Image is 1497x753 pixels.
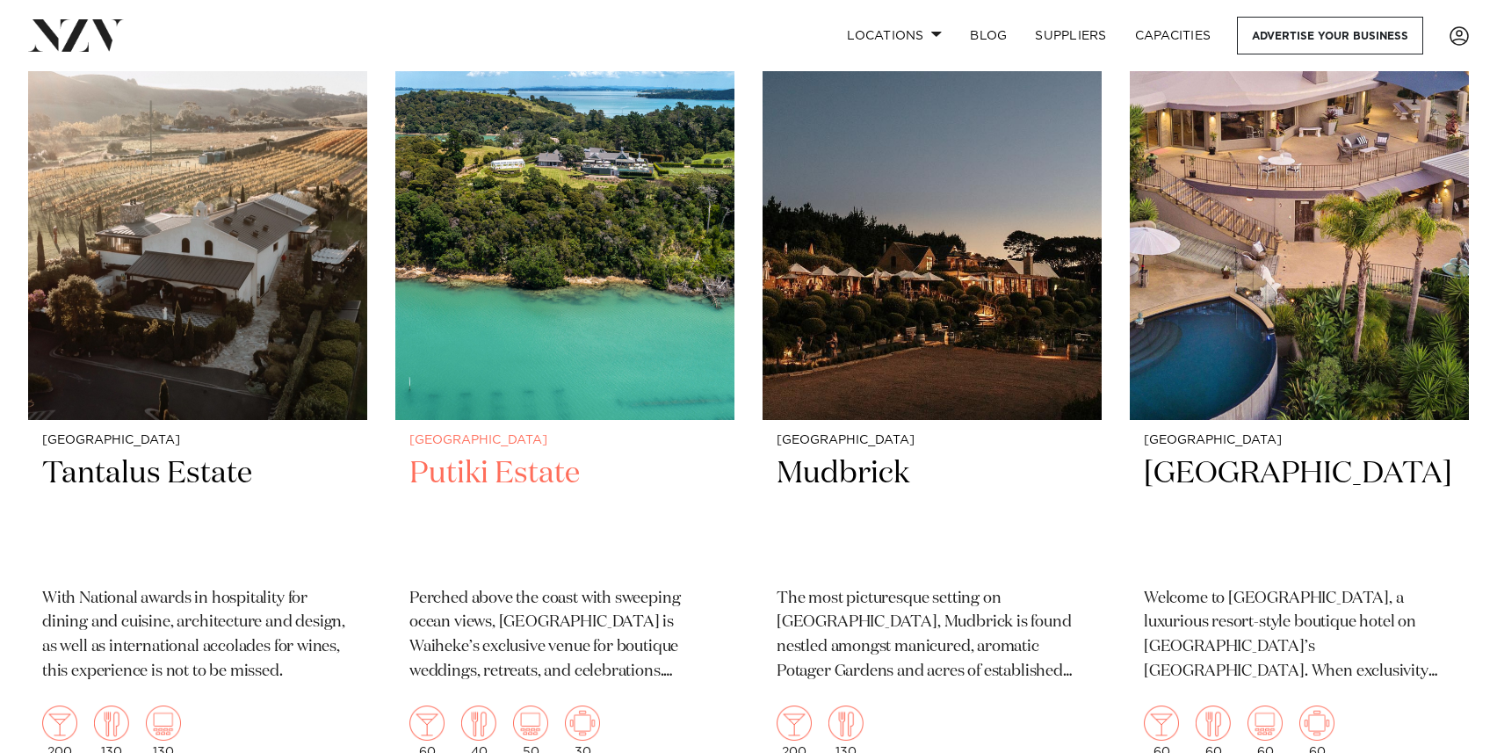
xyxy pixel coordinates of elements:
[1144,434,1455,447] small: [GEOGRAPHIC_DATA]
[1237,17,1423,54] a: Advertise your business
[42,706,77,741] img: cocktail.png
[409,587,720,685] p: Perched above the coast with sweeping ocean views, [GEOGRAPHIC_DATA] is Waiheke’s exclusive venue...
[565,706,600,741] img: meeting.png
[956,17,1021,54] a: BLOG
[146,706,181,741] img: theatre.png
[828,706,864,741] img: dining.png
[1144,454,1455,573] h2: [GEOGRAPHIC_DATA]
[409,434,720,447] small: [GEOGRAPHIC_DATA]
[1144,706,1179,741] img: cocktail.png
[409,706,445,741] img: cocktail.png
[777,434,1088,447] small: [GEOGRAPHIC_DATA]
[28,19,124,51] img: nzv-logo.png
[409,454,720,573] h2: Putiki Estate
[777,587,1088,685] p: The most picturesque setting on [GEOGRAPHIC_DATA], Mudbrick is found nestled amongst manicured, a...
[461,706,496,741] img: dining.png
[1247,706,1283,741] img: theatre.png
[833,17,956,54] a: Locations
[1021,17,1120,54] a: SUPPLIERS
[42,454,353,573] h2: Tantalus Estate
[1196,706,1231,741] img: dining.png
[94,706,129,741] img: dining.png
[513,706,548,741] img: theatre.png
[42,434,353,447] small: [GEOGRAPHIC_DATA]
[1121,17,1226,54] a: Capacities
[1299,706,1334,741] img: meeting.png
[777,454,1088,573] h2: Mudbrick
[777,706,812,741] img: cocktail.png
[1144,587,1455,685] p: Welcome to [GEOGRAPHIC_DATA], a luxurious resort-style boutique hotel on [GEOGRAPHIC_DATA]’s [GEO...
[42,587,353,685] p: With National awards in hospitality for dining and cuisine, architecture and design, as well as i...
